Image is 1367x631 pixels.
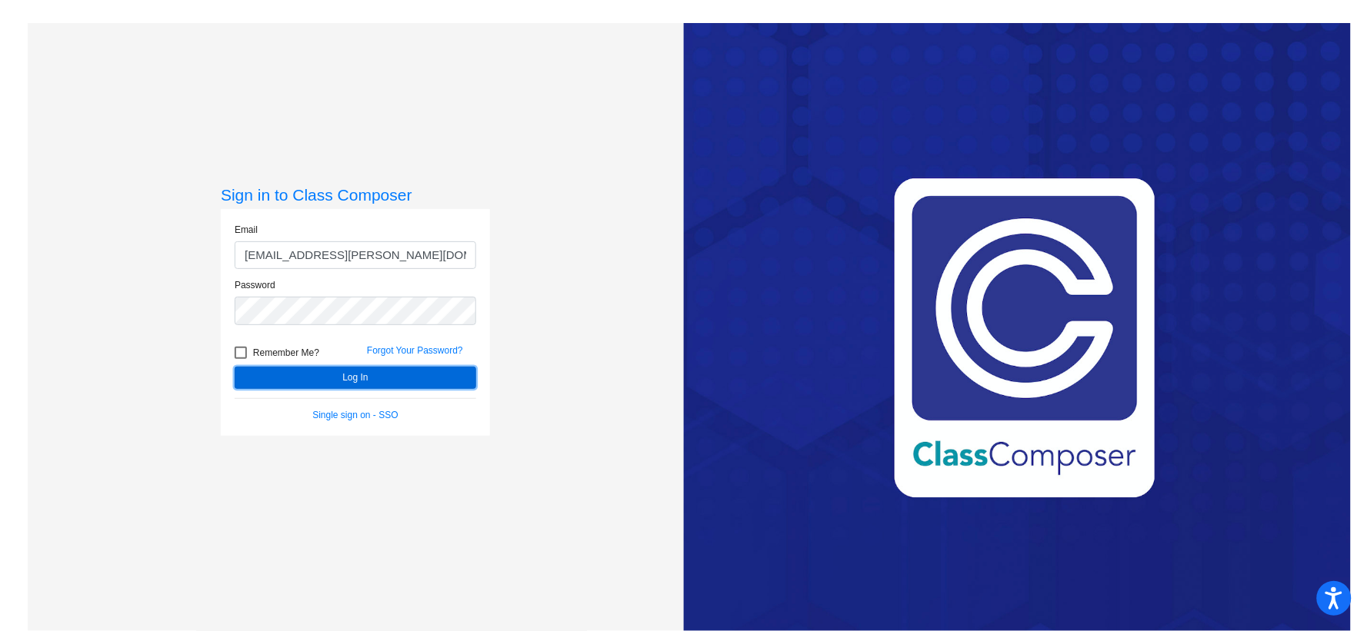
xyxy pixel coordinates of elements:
[235,367,476,389] button: Log In
[367,345,463,356] a: Forgot Your Password?
[235,278,275,292] label: Password
[221,185,490,204] h3: Sign in to Class Composer
[235,223,258,237] label: Email
[253,344,319,362] span: Remember Me?
[312,410,398,420] a: Single sign on - SSO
